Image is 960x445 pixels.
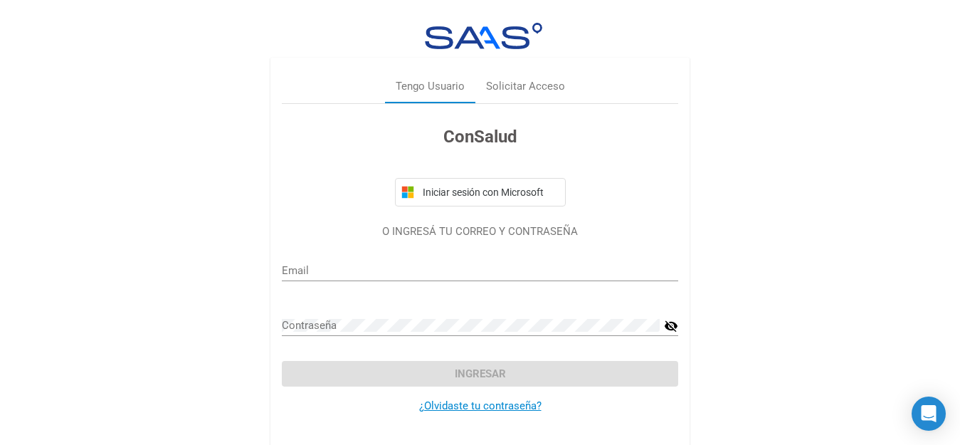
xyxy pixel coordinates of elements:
a: ¿Olvidaste tu contraseña? [419,399,542,412]
span: Ingresar [455,367,506,380]
div: Solicitar Acceso [486,78,565,95]
div: Tengo Usuario [396,78,465,95]
span: Iniciar sesión con Microsoft [420,187,559,198]
h3: ConSalud [282,124,678,150]
button: Iniciar sesión con Microsoft [395,178,566,206]
div: Open Intercom Messenger [912,397,946,431]
p: O INGRESÁ TU CORREO Y CONTRASEÑA [282,224,678,240]
button: Ingresar [282,361,678,387]
mat-icon: visibility_off [664,318,678,335]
